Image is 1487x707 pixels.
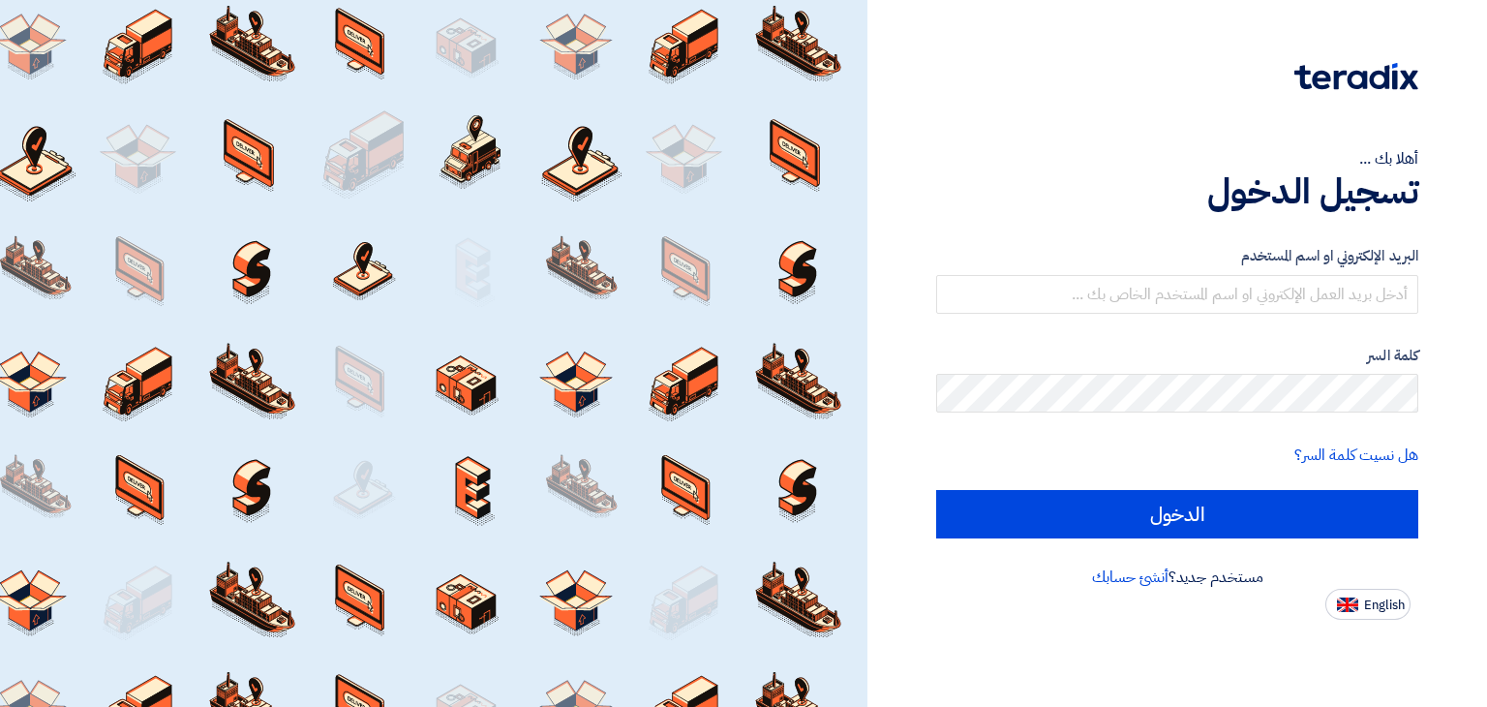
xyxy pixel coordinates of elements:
[1337,598,1358,612] img: en-US.png
[936,275,1418,314] input: أدخل بريد العمل الإلكتروني او اسم المستخدم الخاص بك ...
[936,490,1418,538] input: الدخول
[1364,599,1405,612] span: English
[1294,63,1418,90] img: Teradix logo
[936,147,1418,170] div: أهلا بك ...
[936,170,1418,213] h1: تسجيل الدخول
[936,245,1418,267] label: البريد الإلكتروني او اسم المستخدم
[1092,566,1168,589] a: أنشئ حسابك
[1325,589,1411,620] button: English
[936,345,1418,367] label: كلمة السر
[1294,444,1418,467] a: هل نسيت كلمة السر؟
[936,566,1418,589] div: مستخدم جديد؟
